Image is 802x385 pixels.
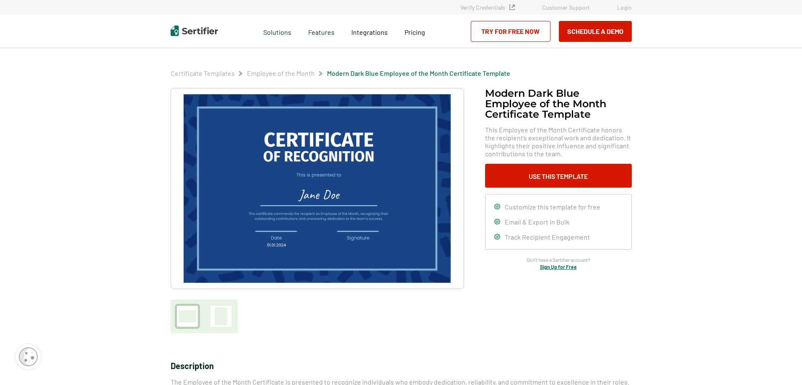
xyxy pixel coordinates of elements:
[247,69,315,78] span: Employee of the Month
[405,26,425,36] a: Pricing
[559,21,632,42] button: Schedule a Demo
[308,26,335,36] span: Features
[327,69,510,78] span: Modern Dark Blue Employee of the Month Certificate Template
[505,203,600,211] span: Customize this template for free
[542,4,590,11] a: Customer Support
[485,126,632,158] span: This Employee of the Month Certificate honors the recipient’s exceptional work and dedication. It...
[327,69,510,77] a: Modern Dark Blue Employee of the Month Certificate Template
[617,4,632,11] a: Login
[351,26,388,36] a: Integrations
[485,164,632,188] button: Use This Template
[171,69,235,77] a: Certificate Templates
[509,5,515,10] img: Verified
[540,264,577,270] a: Sign Up for Free
[184,94,450,283] img: Modern Dark Blue Employee of the Month Certificate Template
[471,21,550,42] a: Try for Free Now
[505,233,590,241] span: Track Recipient Engagement
[247,69,315,77] a: Employee of the Month
[405,28,425,36] span: Pricing
[527,256,590,264] span: Don’t have a Sertifier account?
[171,69,510,78] div: Breadcrumb
[460,4,515,11] a: Verify Credentials
[171,69,235,78] span: Certificate Templates
[263,26,291,36] span: Solutions
[171,26,218,36] img: Sertifier | Digital Credentialing Platform
[171,361,214,371] span: Description
[505,218,569,226] span: Email & Export in Bulk
[760,345,802,385] iframe: Chat Widget
[19,347,38,366] img: Cookie Popup Icon
[485,88,632,119] h1: Modern Dark Blue Employee of the Month Certificate Template
[351,28,388,36] span: Integrations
